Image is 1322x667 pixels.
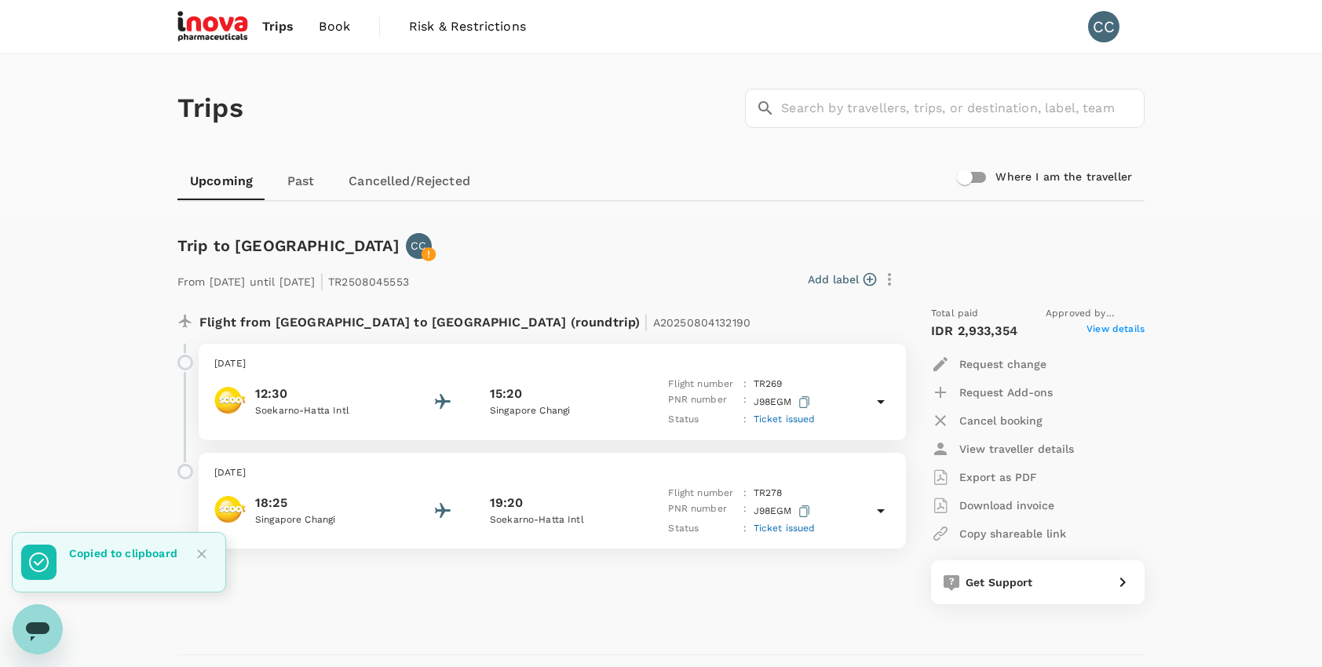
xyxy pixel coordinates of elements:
[490,512,631,528] p: Soekarno-Hatta Intl
[959,356,1046,372] p: Request change
[409,17,526,36] span: Risk & Restrictions
[190,542,214,566] button: Close
[781,89,1145,128] input: Search by travellers, trips, or destination, label, team
[931,406,1043,435] button: Cancel booking
[959,385,1053,400] p: Request Add-ons
[199,306,750,334] p: Flight from [GEOGRAPHIC_DATA] to [GEOGRAPHIC_DATA] (roundtrip)
[931,491,1054,519] button: Download invoice
[490,403,631,419] p: Singapore Changi
[177,54,243,162] h1: Trips
[743,377,747,392] p: :
[255,494,396,512] p: 18:25
[743,521,747,537] p: :
[1046,306,1145,322] span: Approved by
[490,494,523,512] p: 19:20
[743,392,747,412] p: :
[931,463,1037,491] button: Export as PDF
[255,385,396,403] p: 12:30
[13,604,63,654] iframe: Button to launch messaging window
[1086,322,1145,341] span: View details
[931,435,1074,463] button: View traveller details
[69,545,177,561] p: Copied to clipboard
[255,512,396,528] p: Singapore Changi
[959,498,1054,513] p: Download invoice
[959,441,1074,457] p: View traveller details
[214,494,246,525] img: Scoot
[668,486,737,501] p: Flight number
[262,17,294,36] span: Trips
[320,270,324,292] span: |
[177,265,409,293] p: From [DATE] until [DATE] TR2508045553
[931,306,979,322] span: Total paid
[959,469,1037,485] p: Export as PDF
[668,501,737,521] p: PNR number
[653,316,750,329] span: A20250804132190
[959,413,1043,428] p: Cancel booking
[177,9,250,44] img: iNova Pharmaceuticals
[668,412,737,428] p: Status
[959,526,1066,541] p: Copy shareable link
[743,501,747,521] p: :
[644,311,648,333] span: |
[177,162,265,200] a: Upcoming
[931,322,1017,341] p: IDR 2,933,354
[995,169,1132,186] h6: Where I am the traveller
[336,162,483,200] a: Cancelled/Rejected
[411,238,426,253] p: CC
[808,272,876,287] button: Add label
[754,523,816,534] span: Ticket issued
[1088,11,1119,42] div: CC
[754,486,783,501] p: TR 278
[754,392,813,412] p: J98EGM
[214,356,890,372] p: [DATE]
[754,377,783,392] p: TR 269
[255,403,396,419] p: Soekarno-Hatta Intl
[931,519,1066,548] button: Copy shareable link
[931,378,1053,406] button: Request Add-ons
[214,465,890,481] p: [DATE]
[966,576,1033,589] span: Get Support
[931,350,1046,378] button: Request change
[177,233,400,258] h6: Trip to [GEOGRAPHIC_DATA]
[319,17,350,36] span: Book
[490,385,522,403] p: 15:20
[743,486,747,501] p: :
[265,162,336,200] a: Past
[214,385,246,416] img: Scoot
[743,412,747,428] p: :
[668,521,737,537] p: Status
[668,392,737,412] p: PNR number
[668,377,737,392] p: Flight number
[754,501,813,521] p: J98EGM
[754,414,816,425] span: Ticket issued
